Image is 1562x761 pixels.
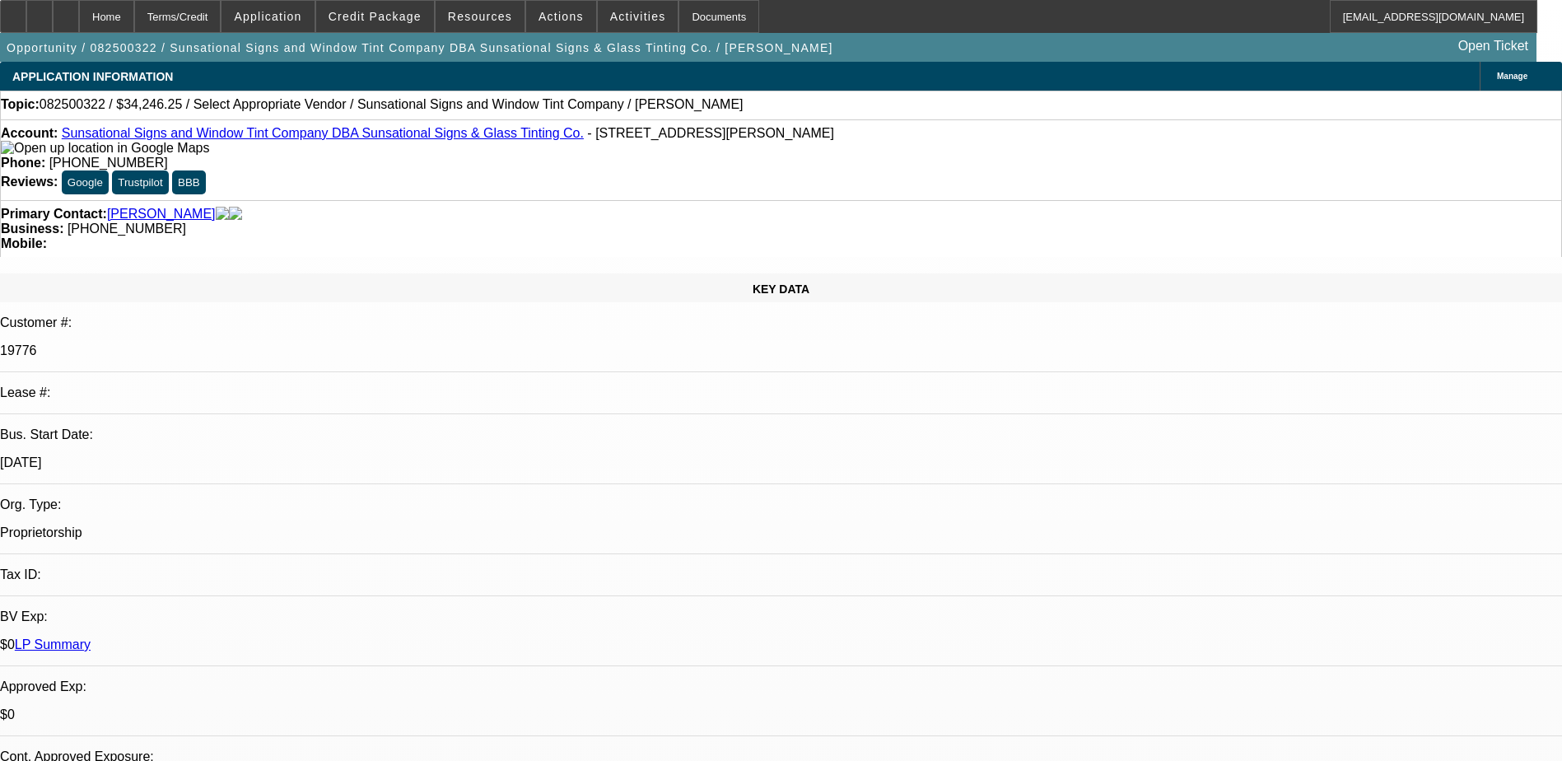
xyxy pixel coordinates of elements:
[49,156,168,170] span: [PHONE_NUMBER]
[107,207,216,222] a: [PERSON_NAME]
[1497,72,1527,81] span: Manage
[1452,32,1535,60] a: Open Ticket
[229,207,242,222] img: linkedin-icon.png
[1,236,47,250] strong: Mobile:
[753,282,809,296] span: KEY DATA
[316,1,434,32] button: Credit Package
[15,637,91,651] a: LP Summary
[234,10,301,23] span: Application
[172,170,206,194] button: BBB
[1,141,209,156] img: Open up location in Google Maps
[62,126,584,140] a: Sunsational Signs and Window Tint Company DBA Sunsational Signs & Glass Tinting Co.
[1,175,58,189] strong: Reviews:
[1,97,40,112] strong: Topic:
[1,156,45,170] strong: Phone:
[221,1,314,32] button: Application
[329,10,422,23] span: Credit Package
[448,10,512,23] span: Resources
[216,207,229,222] img: facebook-icon.png
[1,207,107,222] strong: Primary Contact:
[526,1,596,32] button: Actions
[587,126,834,140] span: - [STREET_ADDRESS][PERSON_NAME]
[539,10,584,23] span: Actions
[7,41,833,54] span: Opportunity / 082500322 / Sunsational Signs and Window Tint Company DBA Sunsational Signs & Glass...
[598,1,678,32] button: Activities
[1,222,63,236] strong: Business:
[436,1,525,32] button: Resources
[68,222,186,236] span: [PHONE_NUMBER]
[1,126,58,140] strong: Account:
[62,170,109,194] button: Google
[1,141,209,155] a: View Google Maps
[112,170,168,194] button: Trustpilot
[610,10,666,23] span: Activities
[12,70,173,83] span: APPLICATION INFORMATION
[40,97,744,112] span: 082500322 / $34,246.25 / Select Appropriate Vendor / Sunsational Signs and Window Tint Company / ...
